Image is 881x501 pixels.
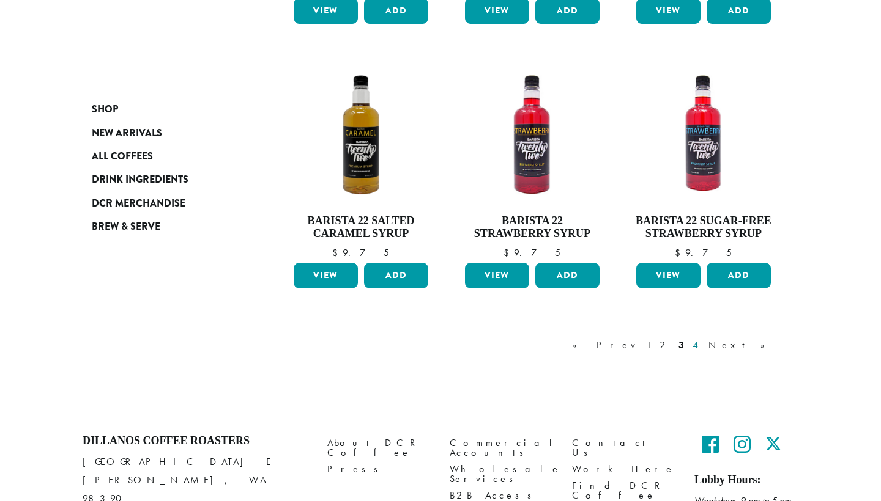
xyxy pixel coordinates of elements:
[633,64,774,205] img: SF-STRAWBERRY-300x300.png
[92,219,160,235] span: Brew & Serve
[707,263,771,288] button: Add
[675,246,685,259] span: $
[676,338,686,353] a: 3
[462,64,603,258] a: Barista 22 Strawberry Syrup $9.75
[92,192,239,215] a: DCR Merchandise
[572,461,676,477] a: Work Here
[327,434,431,461] a: About DCR Coffee
[92,149,153,164] span: All Coffees
[570,338,640,353] a: « Prev
[690,338,702,353] a: 4
[636,263,701,288] a: View
[504,246,560,259] bdi: 9.75
[92,121,239,144] a: New Arrivals
[633,64,774,258] a: Barista 22 Sugar-Free Strawberry Syrup $9.75
[675,246,732,259] bdi: 9.75
[462,64,603,205] img: STRAWBERRY-300x300.png
[332,246,343,259] span: $
[504,246,514,259] span: $
[327,461,431,477] a: Press
[294,263,358,288] a: View
[92,102,118,117] span: Shop
[92,145,239,168] a: All Coffees
[657,338,672,353] a: 2
[364,263,428,288] button: Add
[92,215,239,238] a: Brew & Serve
[572,434,676,461] a: Contact Us
[291,64,431,258] a: Barista 22 Salted Caramel Syrup $9.75
[694,474,798,487] h5: Lobby Hours:
[332,246,389,259] bdi: 9.75
[450,434,554,461] a: Commercial Accounts
[465,263,529,288] a: View
[644,338,653,353] a: 1
[535,263,600,288] button: Add
[291,64,431,205] img: B22-Salted-Caramel-Syrup-1200x-300x300.png
[450,461,554,487] a: Wholesale Services
[92,126,162,141] span: New Arrivals
[92,196,185,211] span: DCR Merchandise
[291,214,431,241] h4: Barista 22 Salted Caramel Syrup
[92,172,188,188] span: Drink Ingredients
[462,214,603,241] h4: Barista 22 Strawberry Syrup
[83,434,309,448] h4: Dillanos Coffee Roasters
[706,338,776,353] a: Next »
[633,214,774,241] h4: Barista 22 Sugar-Free Strawberry Syrup
[92,168,239,191] a: Drink Ingredients
[92,98,239,121] a: Shop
